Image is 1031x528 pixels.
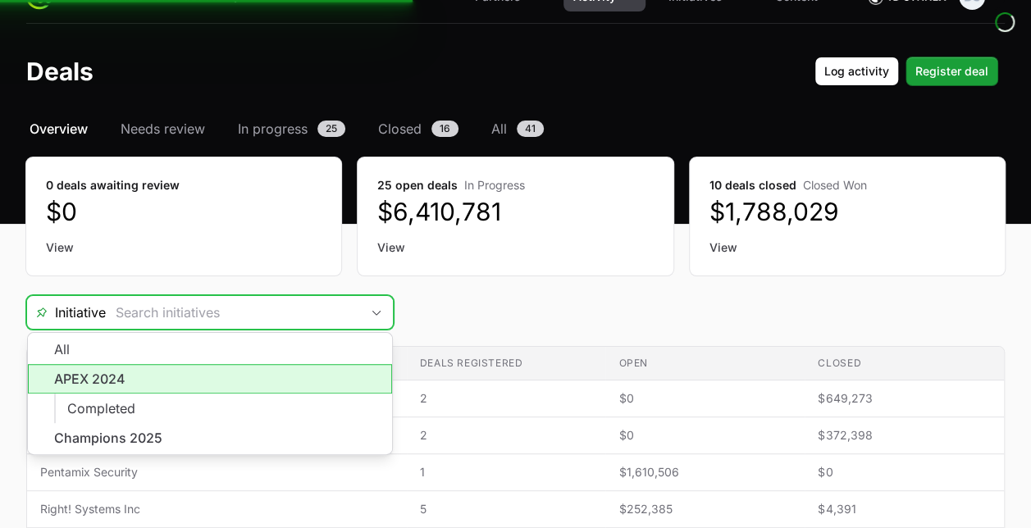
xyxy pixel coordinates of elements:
span: Initiative [27,303,106,322]
a: View [46,239,322,256]
span: All [491,119,507,139]
span: Closed [378,119,422,139]
span: 16 [431,121,458,137]
a: Needs review [117,119,208,139]
input: Search initiatives [106,296,360,329]
a: View [377,239,653,256]
span: Register deal [915,61,988,81]
div: Primary actions [814,57,998,86]
th: Deals registered [407,347,606,380]
span: In progress [238,119,308,139]
span: 41 [517,121,544,137]
a: Closed16 [375,119,462,139]
span: 5 [420,501,593,517]
span: Closed Won [803,178,867,192]
span: $649,273 [818,390,991,407]
th: Closed [805,347,1004,380]
span: Log activity [824,61,889,81]
a: In progress25 [235,119,349,139]
span: Right! Systems Inc [40,501,394,517]
button: Log activity [814,57,899,86]
div: Close [360,296,393,329]
th: Open [605,347,805,380]
button: Register deal [906,57,998,86]
span: 1 [420,464,593,480]
a: All41 [488,119,547,139]
span: 2 [420,427,593,444]
span: $0 [818,464,991,480]
nav: Deals navigation [26,119,1005,139]
a: Overview [26,119,91,139]
span: Needs review [121,119,205,139]
dd: $1,788,029 [709,197,985,226]
dd: $6,410,781 [377,197,653,226]
a: View [709,239,985,256]
span: $372,398 [818,427,991,444]
span: Overview [30,119,88,139]
span: $0 [618,390,791,407]
span: 2 [420,390,593,407]
dt: 0 deals awaiting review [46,177,322,193]
dd: $0 [46,197,322,226]
span: $1,610,506 [618,464,791,480]
span: Pentamix Security [40,464,394,480]
dt: 25 open deals [377,177,653,193]
span: $4,391 [818,501,991,517]
span: 25 [317,121,345,137]
span: $252,385 [618,501,791,517]
span: In Progress [464,178,525,192]
dt: 10 deals closed [709,177,985,193]
h1: Deals [26,57,94,86]
span: $0 [618,427,791,444]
